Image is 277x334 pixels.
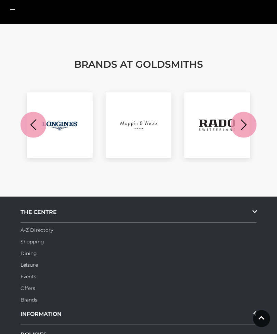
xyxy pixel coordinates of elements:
a: A-Z Directory [21,227,53,233]
div: THE CENTRE [21,202,256,223]
a: Events [21,273,37,280]
a: Shopping [21,239,44,245]
h3: BRANDS AT GOLDSMITHS [21,58,256,70]
div: INFORMATION [21,304,256,324]
a: Leisure [21,262,38,268]
a: Brands [21,297,38,303]
a: Offers [21,285,36,291]
a: Dining [21,250,37,256]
